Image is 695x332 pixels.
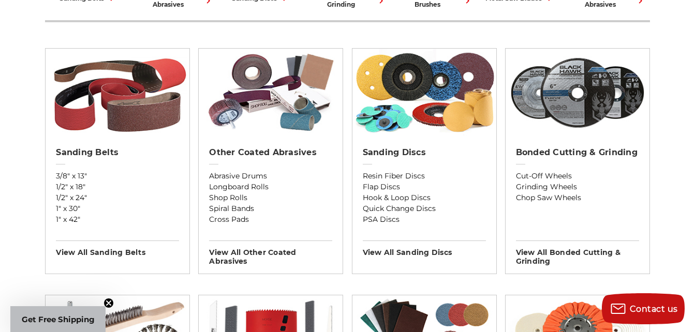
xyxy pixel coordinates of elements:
img: Other Coated Abrasives [199,49,343,137]
a: Longboard Rolls [209,182,332,192]
img: Sanding Belts [46,49,189,137]
a: 1" x 30" [56,203,179,214]
h3: View All other coated abrasives [209,240,332,266]
a: Shop Rolls [209,192,332,203]
h2: Other Coated Abrasives [209,147,332,158]
a: 1/2" x 18" [56,182,179,192]
a: Hook & Loop Discs [363,192,486,203]
h2: Sanding Belts [56,147,179,158]
a: Cross Pads [209,214,332,225]
h3: View All sanding discs [363,240,486,257]
a: Grinding Wheels [516,182,639,192]
a: Abrasive Drums [209,171,332,182]
h3: View All bonded cutting & grinding [516,240,639,266]
span: Get Free Shipping [22,314,95,324]
a: Quick Change Discs [363,203,486,214]
a: Chop Saw Wheels [516,192,639,203]
a: 3/8" x 13" [56,171,179,182]
button: Contact us [602,293,685,324]
a: Cut-Off Wheels [516,171,639,182]
img: Bonded Cutting & Grinding [506,49,649,137]
h2: Bonded Cutting & Grinding [516,147,639,158]
h2: Sanding Discs [363,147,486,158]
img: Sanding Discs [352,49,496,137]
a: Resin Fiber Discs [363,171,486,182]
a: Flap Discs [363,182,486,192]
a: 1" x 42" [56,214,179,225]
h3: View All sanding belts [56,240,179,257]
a: PSA Discs [363,214,486,225]
a: 1/2" x 24" [56,192,179,203]
div: Get Free ShippingClose teaser [10,306,106,332]
a: Spiral Bands [209,203,332,214]
button: Close teaser [103,298,114,308]
span: Contact us [630,304,678,314]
